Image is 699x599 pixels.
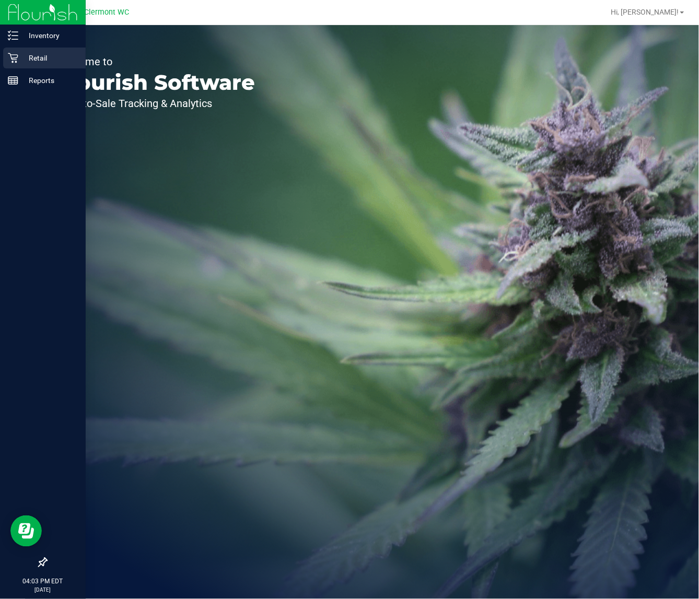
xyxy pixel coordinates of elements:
p: Seed-to-Sale Tracking & Analytics [56,98,255,109]
span: Clermont WC [84,8,129,17]
p: Welcome to [56,56,255,67]
inline-svg: Inventory [8,30,18,41]
p: 04:03 PM EDT [5,577,81,586]
p: Inventory [18,29,81,42]
iframe: Resource center [10,515,42,547]
p: Reports [18,74,81,87]
p: Retail [18,52,81,64]
inline-svg: Retail [8,53,18,63]
p: Flourish Software [56,72,255,93]
inline-svg: Reports [8,75,18,86]
span: Hi, [PERSON_NAME]! [611,8,679,16]
p: [DATE] [5,586,81,594]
